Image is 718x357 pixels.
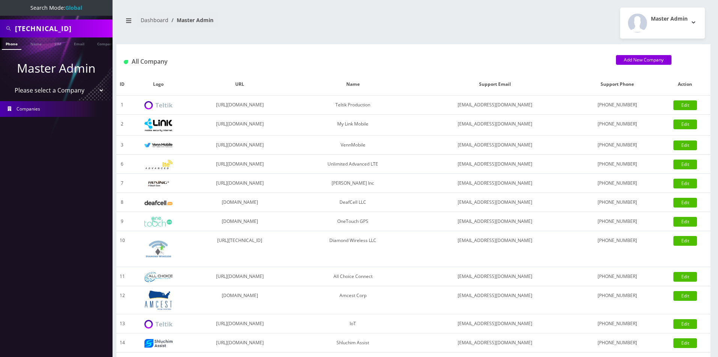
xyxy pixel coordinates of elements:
[124,58,605,65] h1: All Company
[116,286,128,314] td: 12
[575,155,659,174] td: [PHONE_NUMBER]
[673,236,697,246] a: Edit
[415,193,575,212] td: [EMAIL_ADDRESS][DOMAIN_NAME]
[189,155,291,174] td: [URL][DOMAIN_NAME]
[673,272,697,282] a: Edit
[673,291,697,301] a: Edit
[291,96,415,115] td: Teltik Production
[575,286,659,314] td: [PHONE_NUMBER]
[415,267,575,286] td: [EMAIL_ADDRESS][DOMAIN_NAME]
[2,37,21,50] a: Phone
[116,96,128,115] td: 1
[620,7,705,39] button: Master Admin
[144,320,173,329] img: IoT
[144,143,173,148] img: VennMobile
[575,174,659,193] td: [PHONE_NUMBER]
[415,155,575,174] td: [EMAIL_ADDRESS][DOMAIN_NAME]
[660,73,710,96] th: Action
[575,73,659,96] th: Support Phone
[575,212,659,231] td: [PHONE_NUMBER]
[189,73,291,96] th: URL
[291,286,415,314] td: Amcest Corp
[415,333,575,353] td: [EMAIL_ADDRESS][DOMAIN_NAME]
[291,115,415,136] td: My Link Mobile
[291,174,415,193] td: [PERSON_NAME] Inc
[291,333,415,353] td: Shluchim Assist
[116,212,128,231] td: 9
[116,174,128,193] td: 7
[673,140,697,150] a: Edit
[291,212,415,231] td: OneTouch GPS
[616,55,671,65] a: Add New Company
[291,193,415,212] td: DeafCell LLC
[15,21,111,36] input: Search All Companies
[189,333,291,353] td: [URL][DOMAIN_NAME]
[415,286,575,314] td: [EMAIL_ADDRESS][DOMAIN_NAME]
[575,333,659,353] td: [PHONE_NUMBER]
[415,96,575,115] td: [EMAIL_ADDRESS][DOMAIN_NAME]
[116,115,128,136] td: 2
[128,73,189,96] th: Logo
[575,115,659,136] td: [PHONE_NUMBER]
[291,314,415,333] td: IoT
[415,136,575,155] td: [EMAIL_ADDRESS][DOMAIN_NAME]
[141,16,168,24] a: Dashboard
[673,100,697,110] a: Edit
[291,267,415,286] td: All Choice Connect
[30,4,82,11] span: Search Mode:
[168,16,213,24] li: Master Admin
[291,155,415,174] td: Unlimited Advanced LTE
[651,16,688,22] h2: Master Admin
[673,179,697,188] a: Edit
[144,339,173,348] img: Shluchim Assist
[116,73,128,96] th: ID
[189,286,291,314] td: [DOMAIN_NAME]
[575,314,659,333] td: [PHONE_NUMBER]
[415,115,575,136] td: [EMAIL_ADDRESS][DOMAIN_NAME]
[415,314,575,333] td: [EMAIL_ADDRESS][DOMAIN_NAME]
[575,193,659,212] td: [PHONE_NUMBER]
[116,314,128,333] td: 13
[575,96,659,115] td: [PHONE_NUMBER]
[116,267,128,286] td: 11
[673,217,697,227] a: Edit
[575,231,659,267] td: [PHONE_NUMBER]
[144,272,173,282] img: All Choice Connect
[575,136,659,155] td: [PHONE_NUMBER]
[673,338,697,348] a: Edit
[144,180,173,187] img: Rexing Inc
[415,174,575,193] td: [EMAIL_ADDRESS][DOMAIN_NAME]
[116,136,128,155] td: 3
[144,217,173,227] img: OneTouch GPS
[116,155,128,174] td: 6
[27,37,45,49] a: Name
[144,101,173,110] img: Teltik Production
[291,73,415,96] th: Name
[673,198,697,208] a: Edit
[116,333,128,353] td: 14
[122,12,408,34] nav: breadcrumb
[189,314,291,333] td: [URL][DOMAIN_NAME]
[673,119,697,129] a: Edit
[144,160,173,169] img: Unlimited Advanced LTE
[189,231,291,267] td: [URL][TECHNICAL_ID]
[673,160,697,169] a: Edit
[51,37,65,49] a: SIM
[189,174,291,193] td: [URL][DOMAIN_NAME]
[189,267,291,286] td: [URL][DOMAIN_NAME]
[575,267,659,286] td: [PHONE_NUMBER]
[673,319,697,329] a: Edit
[189,212,291,231] td: [DOMAIN_NAME]
[70,37,88,49] a: Email
[291,136,415,155] td: VennMobile
[65,4,82,11] strong: Global
[144,118,173,131] img: My Link Mobile
[116,231,128,267] td: 10
[144,200,173,205] img: DeafCell LLC
[17,106,40,112] span: Companies
[415,73,575,96] th: Support Email
[415,231,575,267] td: [EMAIL_ADDRESS][DOMAIN_NAME]
[124,60,128,64] img: All Company
[116,193,128,212] td: 8
[291,231,415,267] td: Diamond Wireless LLC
